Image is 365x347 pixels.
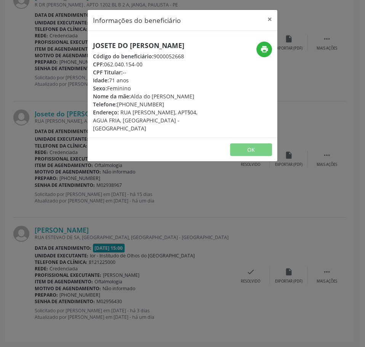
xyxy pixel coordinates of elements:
[93,109,119,116] span: Endereço:
[93,69,123,76] span: CPF Titular:
[93,61,104,68] span: CPF:
[260,45,269,53] i: print
[93,15,181,25] h5: Informações do beneficiário
[93,60,209,68] div: 062.040.154-00
[256,42,272,57] button: print
[93,100,209,108] div: [PHONE_NUMBER]
[93,93,131,100] span: Nome da mãe:
[93,84,209,92] div: Feminino
[93,52,209,60] div: 9000052668
[93,92,209,100] div: Alda do [PERSON_NAME]
[93,77,109,84] span: Idade:
[262,10,277,29] button: Close
[93,68,209,76] div: --
[230,143,272,156] button: OK
[93,109,197,132] span: RUA [PERSON_NAME], APT§04, AGUA FRIA, [GEOGRAPHIC_DATA] - [GEOGRAPHIC_DATA]
[93,42,209,50] h5: Josete do [PERSON_NAME]
[93,76,209,84] div: 71 anos
[93,53,154,60] span: Código do beneficiário:
[93,101,117,108] span: Telefone:
[93,85,107,92] span: Sexo:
